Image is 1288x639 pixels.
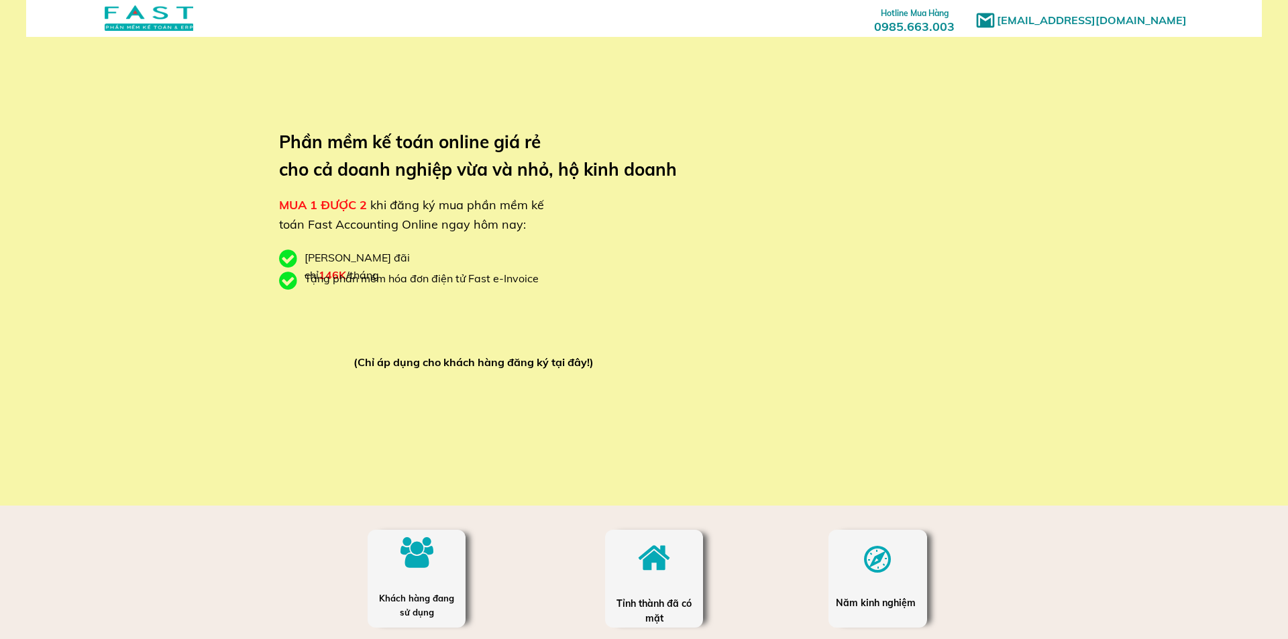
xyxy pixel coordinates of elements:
div: (Chỉ áp dụng cho khách hàng đăng ký tại đây!) [354,354,600,371]
h1: [EMAIL_ADDRESS][DOMAIN_NAME] [997,12,1195,30]
h3: 0985.663.003 [859,5,969,34]
h3: Phần mềm kế toán online giá rẻ cho cả doanh nghiệp vừa và nhỏ, hộ kinh doanh [279,128,697,184]
div: Năm kinh nghiệm [836,595,920,610]
div: [PERSON_NAME] đãi chỉ /tháng [305,249,479,284]
div: Tỉnh thành đã có mặt [615,596,693,626]
div: Khách hàng đang sử dụng [375,591,459,620]
span: Hotline Mua Hàng [881,8,949,18]
span: MUA 1 ĐƯỢC 2 [279,197,367,213]
span: khi đăng ký mua phần mềm kế toán Fast Accounting Online ngay hôm nay: [279,197,544,232]
div: Tặng phần mềm hóa đơn điện tử Fast e-Invoice [305,270,549,288]
span: 146K [319,268,346,282]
